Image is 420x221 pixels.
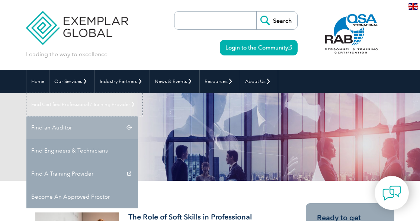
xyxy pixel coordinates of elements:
[240,70,278,93] a: About Us
[26,143,210,151] p: Results for: skills exam
[95,70,150,93] a: Industry Partners
[26,123,229,135] h1: Search
[26,50,108,58] p: Leading the way to excellence
[256,12,297,29] input: Search
[26,139,138,162] a: Find Engineers & Technicians
[408,3,418,10] img: en
[150,70,199,93] a: News & Events
[288,45,292,49] img: open_square.png
[26,162,138,185] a: Find A Training Provider
[200,70,240,93] a: Resources
[49,70,94,93] a: Our Services
[26,116,138,139] a: Find an Auditor
[26,185,138,208] a: Become An Approved Proctor
[220,40,298,55] a: Login to the Community
[26,93,142,116] a: Find Certified Professional / Training Provider
[26,70,49,93] a: Home
[382,184,401,202] img: contact-chat.png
